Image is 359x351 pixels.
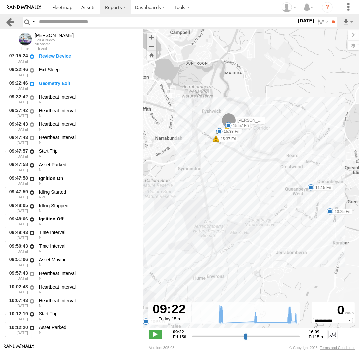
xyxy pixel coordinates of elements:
[220,128,242,134] label: 15:38 Fri
[39,121,137,127] div: Heartbeat Interval
[39,134,137,140] div: Heartbeat Interval
[315,17,329,27] label: Search Filter Options
[38,47,143,50] div: Event
[149,346,174,350] div: Version: 305.03
[297,17,315,24] label: [DATE]
[5,269,29,282] div: 09:57:43 [DATE]
[146,319,168,325] label: 10:55 Fri
[39,324,137,330] div: Asset Parked
[39,330,42,334] span: Heading: 3
[5,120,29,132] div: 09:42:43 [DATE]
[7,5,41,10] img: rand-logo.svg
[35,42,74,46] div: All Assets
[5,188,29,200] div: 09:47:59 [DATE]
[5,66,29,78] div: 09:22:46 [DATE]
[39,175,137,181] div: Ignition On
[39,290,42,294] span: Heading: 3
[39,100,42,104] span: Heading: 3
[147,33,156,42] button: Zoom in
[5,337,29,349] div: 10:12:20 [DATE]
[39,203,137,209] div: Idling Stopped
[39,311,137,317] div: Start Trip
[313,303,354,318] div: 0
[35,38,74,42] div: Call A Buddy
[5,174,29,187] div: 09:47:58 [DATE]
[5,228,29,241] div: 09:49:43 [DATE]
[39,249,42,253] span: Heading: 3
[5,310,29,322] div: 10:12:19 [DATE]
[149,330,162,339] label: Play/Stop
[309,329,323,334] strong: 16:09
[173,334,188,339] span: Fri 15th Aug 2025
[5,215,29,227] div: 09:48:06 [DATE]
[309,334,323,339] span: Fri 15th Aug 2025
[5,107,29,119] div: 09:37:42 [DATE]
[39,168,42,172] span: Heading: 3
[39,229,137,235] div: Time Interval
[228,123,251,129] label: 15:57 Fri
[39,235,42,239] span: Heading: 3
[5,242,29,254] div: 09:50:43 [DATE]
[39,304,42,307] span: Heading: 3
[5,52,29,64] div: 07:15:24 [DATE]
[5,79,29,92] div: 09:22:46 [DATE]
[39,108,137,114] div: Heartbeat Interval
[39,257,137,263] div: Asset Moving
[330,209,352,215] label: 13:25 Fri
[39,67,137,73] div: Exit Sleep
[39,276,42,280] span: Heading: 3
[39,127,42,131] span: Heading: 3
[5,297,29,309] div: 10:07:43 [DATE]
[39,317,42,321] span: Heading: 3
[39,80,137,86] div: Geometry Exit
[147,42,156,51] button: Zoom out
[39,195,45,199] span: Heading: 304
[39,270,137,276] div: Heartbeat Interval
[39,148,137,154] div: Start Trip
[5,93,29,105] div: 09:32:42 [DATE]
[322,2,333,13] i: ?
[39,94,137,100] div: Heartbeat Interval
[39,216,137,222] div: Ignition Off
[5,283,29,295] div: 10:02:43 [DATE]
[5,133,29,146] div: 09:47:43 [DATE]
[39,162,137,168] div: Asset Parked
[219,129,241,134] label: 15:38 Fri
[39,181,42,185] span: Heading: 3
[39,263,42,267] span: Heading: 3
[342,17,354,27] label: Export results as...
[5,202,29,214] div: 09:48:05 [DATE]
[279,2,299,12] div: Helen Mason
[39,53,137,59] div: Review Device
[39,222,42,226] span: Heading: 3
[289,346,355,350] div: © Copyright 2025 -
[4,344,34,351] a: Visit our Website
[147,51,156,60] button: Zoom Home
[5,256,29,268] div: 09:51:06 [DATE]
[39,243,137,249] div: Time Interval
[5,17,15,27] a: Back to previous Page
[39,114,42,118] span: Heading: 3
[39,154,42,158] span: Heading: 3
[311,185,333,191] label: 11:15 Fri
[5,147,29,159] div: 09:47:57 [DATE]
[39,189,137,195] div: Idling Started
[39,298,137,304] div: Heartbeat Interval
[39,284,137,290] div: Heartbeat Interval
[31,17,37,27] label: Search Query
[39,338,137,344] div: Ignition On
[5,323,29,336] div: 10:12:20 [DATE]
[39,140,42,144] span: Heading: 3
[5,161,29,173] div: 09:47:58 [DATE]
[320,346,355,350] a: Terms and Conditions
[173,329,188,334] strong: 09:22
[237,118,270,123] span: [PERSON_NAME]
[35,33,74,38] div: Tom - View Asset History
[216,136,238,142] label: 15:37 Fri
[5,47,29,50] div: Time
[39,209,42,213] span: Heading: 3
